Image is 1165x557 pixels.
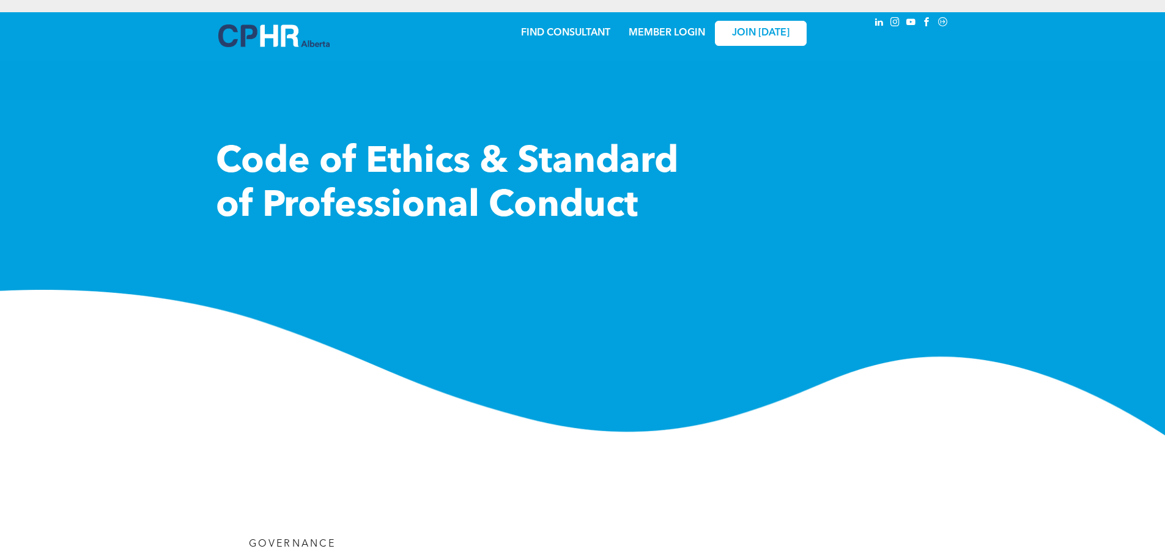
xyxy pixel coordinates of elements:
span: Code of Ethics & Standard of Professional Conduct [216,144,678,225]
a: linkedin [873,15,886,32]
img: A blue and white logo for cp alberta [218,24,330,47]
a: Social network [936,15,950,32]
a: MEMBER LOGIN [629,28,705,38]
a: youtube [904,15,918,32]
a: instagram [889,15,902,32]
a: JOIN [DATE] [715,21,807,46]
a: facebook [920,15,934,32]
span: JOIN [DATE] [732,28,790,39]
span: GOVERNANCE [249,539,336,549]
a: FIND CONSULTANT [521,28,610,38]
